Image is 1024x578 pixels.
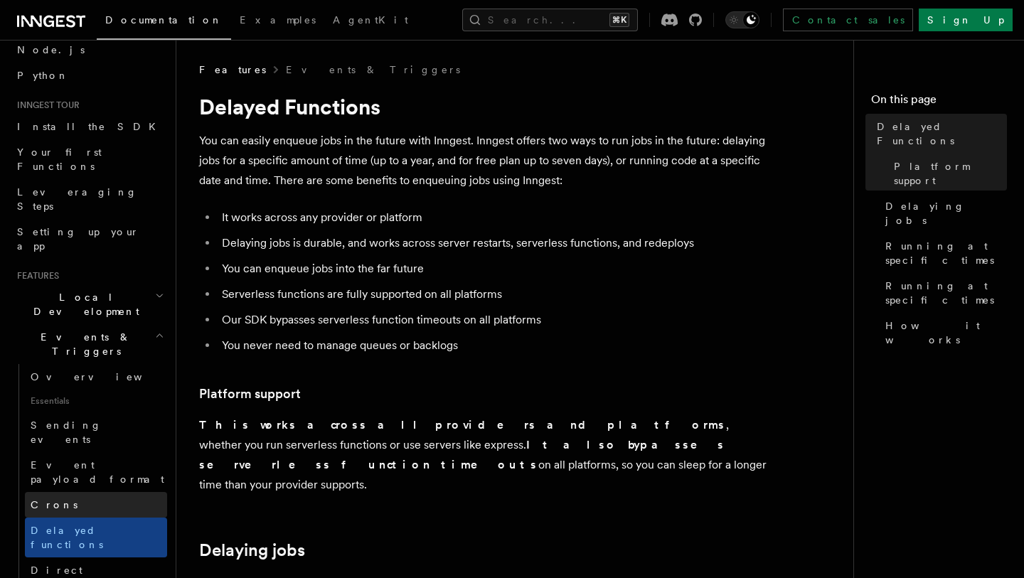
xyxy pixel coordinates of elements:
a: Documentation [97,4,231,40]
a: Examples [231,4,324,38]
a: How it works [880,313,1007,353]
li: It works across any provider or platform [218,208,768,228]
a: Sign Up [919,9,1013,31]
h1: Delayed Functions [199,94,768,119]
button: Toggle dark mode [725,11,759,28]
a: Event payload format [25,452,167,492]
a: Platform support [888,154,1007,193]
a: AgentKit [324,4,417,38]
span: Platform support [894,159,1007,188]
span: Leveraging Steps [17,186,137,212]
li: Our SDK bypasses serverless function timeouts on all platforms [218,310,768,330]
span: Event payload format [31,459,164,485]
a: Delaying jobs [880,193,1007,233]
span: Examples [240,14,316,26]
span: How it works [885,319,1007,347]
strong: This works across all providers and platforms [199,418,726,432]
span: Inngest tour [11,100,80,111]
span: Delayed Functions [877,119,1007,148]
kbd: ⌘K [609,13,629,27]
span: Node.js [17,44,85,55]
h4: On this page [871,91,1007,114]
span: AgentKit [333,14,408,26]
span: Delaying jobs [885,199,1007,228]
button: Search...⌘K [462,9,638,31]
span: Python [17,70,69,81]
button: Events & Triggers [11,324,167,364]
span: Install the SDK [17,121,164,132]
span: Running at specific times [885,239,1007,267]
span: Local Development [11,290,155,319]
a: Platform support [199,384,301,404]
a: Setting up your app [11,219,167,259]
span: Features [11,270,59,282]
a: Running at specific times [880,233,1007,273]
a: Leveraging Steps [11,179,167,219]
a: Delayed Functions [871,114,1007,154]
a: Sending events [25,412,167,452]
p: , whether you run serverless functions or use servers like express. on all platforms, so you can ... [199,415,768,495]
span: Overview [31,371,177,382]
li: You never need to manage queues or backlogs [218,336,768,355]
button: Local Development [11,284,167,324]
a: Events & Triggers [286,63,460,77]
span: Essentials [25,390,167,412]
a: Crons [25,492,167,518]
li: You can enqueue jobs into the far future [218,259,768,279]
a: Running at specific times [880,273,1007,313]
a: Delaying jobs [199,540,305,560]
span: Events & Triggers [11,330,155,358]
span: Features [199,63,266,77]
span: Delayed functions [31,525,103,550]
span: Sending events [31,419,102,445]
a: Contact sales [783,9,913,31]
li: Delaying jobs is durable, and works across server restarts, serverless functions, and redeploys [218,233,768,253]
span: Documentation [105,14,223,26]
a: Your first Functions [11,139,167,179]
a: Python [11,63,167,88]
span: Your first Functions [17,146,102,172]
a: Overview [25,364,167,390]
span: Running at specific times [885,279,1007,307]
span: Crons [31,499,78,510]
a: Node.js [11,37,167,63]
a: Install the SDK [11,114,167,139]
p: You can easily enqueue jobs in the future with Inngest. Inngest offers two ways to run jobs in th... [199,131,768,191]
span: Setting up your app [17,226,139,252]
a: Delayed functions [25,518,167,557]
li: Serverless functions are fully supported on all platforms [218,284,768,304]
